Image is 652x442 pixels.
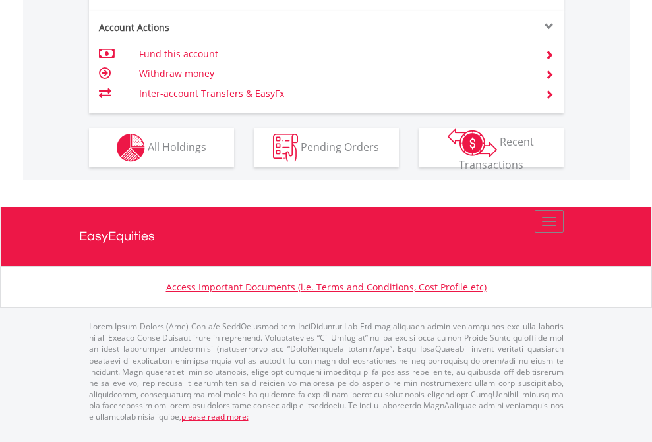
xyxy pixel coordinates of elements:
[89,21,326,34] div: Account Actions
[148,139,206,153] span: All Holdings
[89,321,564,422] p: Lorem Ipsum Dolors (Ame) Con a/e SeddOeiusmod tem InciDiduntut Lab Etd mag aliquaen admin veniamq...
[139,84,529,103] td: Inter-account Transfers & EasyFx
[89,128,234,167] button: All Holdings
[419,128,564,167] button: Recent Transactions
[166,281,487,293] a: Access Important Documents (i.e. Terms and Conditions, Cost Profile etc)
[117,134,145,162] img: holdings-wht.png
[139,44,529,64] td: Fund this account
[448,128,497,157] img: transactions-zar-wht.png
[181,411,249,422] a: please read more:
[139,64,529,84] td: Withdraw money
[254,128,399,167] button: Pending Orders
[79,207,574,266] a: EasyEquities
[301,139,379,153] span: Pending Orders
[273,134,298,162] img: pending_instructions-wht.png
